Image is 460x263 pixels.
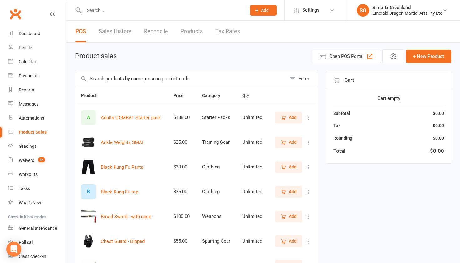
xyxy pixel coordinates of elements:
[8,111,66,125] a: Automations
[329,53,364,60] span: Open POS Portal
[19,158,34,163] div: Waivers
[8,69,66,83] a: Payments
[333,122,340,129] div: Tax
[8,55,66,69] a: Calendar
[75,21,86,42] a: POS
[289,188,297,195] span: Add
[144,21,168,42] a: Reconcile
[101,188,138,196] button: Black Kung Fu top
[19,240,33,245] div: Roll call
[75,71,287,86] input: Search products by name, or scan product code
[8,235,66,250] a: Roll call
[19,101,38,106] div: Messages
[275,186,302,197] button: Add
[289,238,297,245] span: Add
[433,110,444,117] div: $0.00
[19,45,32,50] div: People
[430,147,444,155] div: $0.00
[433,122,444,129] div: $0.00
[275,137,302,148] button: Add
[19,226,57,231] div: General attendance
[202,189,231,194] div: Clothing
[242,189,263,194] div: Unlimited
[289,114,297,121] span: Add
[261,8,269,13] span: Add
[101,139,143,146] button: Ankle Weights SMAI
[19,186,30,191] div: Tasks
[250,5,277,16] button: Add
[81,93,104,98] span: Product
[333,110,350,117] div: Subtotal
[8,221,66,235] a: General attendance kiosk mode
[202,140,231,145] div: Training Gear
[372,10,442,16] div: Emerald Dragon Martial Arts Pty Ltd
[242,115,263,120] div: Unlimited
[19,172,38,177] div: Workouts
[81,184,96,199] div: B
[275,211,302,222] button: Add
[312,50,381,63] button: Open POS Portal
[242,92,256,99] button: Qty
[406,50,451,63] button: + New Product
[101,238,145,245] button: Chest Guard - Dipped
[433,135,444,142] div: $0.00
[202,115,231,120] div: Starter Packs
[8,139,66,153] a: Gradings
[19,130,47,135] div: Product Sales
[81,92,104,99] button: Product
[287,71,318,86] button: Filter
[8,196,66,210] a: What's New
[99,21,131,42] a: Sales History
[101,163,143,171] button: Black Kung Fu Pants
[299,75,309,82] div: Filter
[357,4,369,17] div: SG
[19,116,44,121] div: Automations
[173,189,191,194] div: $35.00
[173,93,191,98] span: Price
[6,242,21,257] div: Open Intercom Messenger
[173,239,191,244] div: $55.00
[8,168,66,182] a: Workouts
[8,153,66,168] a: Waivers 84
[275,235,302,247] button: Add
[333,95,444,102] div: Cart empty
[202,93,227,98] span: Category
[242,140,263,145] div: Unlimited
[8,97,66,111] a: Messages
[275,112,302,123] button: Add
[8,83,66,97] a: Reports
[333,135,352,142] div: Rounding
[19,59,36,64] div: Calendar
[173,214,191,219] div: $100.00
[38,157,45,162] span: 84
[289,139,297,146] span: Add
[173,164,191,170] div: $30.00
[275,161,302,173] button: Add
[19,73,38,78] div: Payments
[242,164,263,170] div: Unlimited
[202,239,231,244] div: Sparring Gear
[81,110,96,125] div: A
[242,239,263,244] div: Unlimited
[289,163,297,170] span: Add
[242,93,256,98] span: Qty
[8,125,66,139] a: Product Sales
[173,115,191,120] div: $188.00
[101,114,161,121] button: Adults COMBAT Starter pack
[8,6,23,22] a: Clubworx
[82,6,242,15] input: Search...
[202,164,231,170] div: Clothing
[101,213,151,220] button: Broad Sword - with case
[8,182,66,196] a: Tasks
[333,147,345,155] div: Total
[173,92,191,99] button: Price
[19,254,46,259] div: Class check-in
[242,214,263,219] div: Unlimited
[19,87,34,92] div: Reports
[202,214,231,219] div: Weapons
[8,41,66,55] a: People
[289,213,297,220] span: Add
[19,200,41,205] div: What's New
[302,3,319,17] span: Settings
[326,71,451,89] div: Cart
